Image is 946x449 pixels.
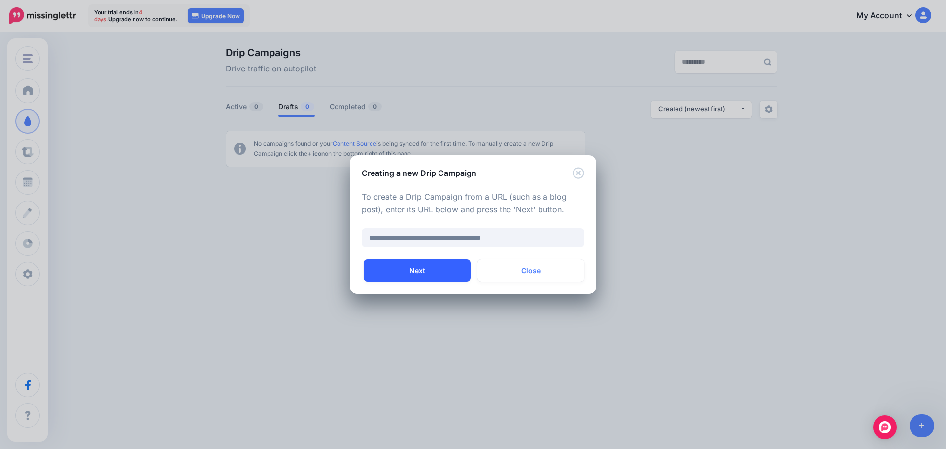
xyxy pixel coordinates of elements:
p: To create a Drip Campaign from a URL (such as a blog post), enter its URL below and press the 'Ne... [362,191,584,216]
button: Next [364,259,471,282]
button: Close [477,259,584,282]
h5: Creating a new Drip Campaign [362,167,476,179]
div: Open Intercom Messenger [873,415,897,439]
button: Close [573,167,584,179]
